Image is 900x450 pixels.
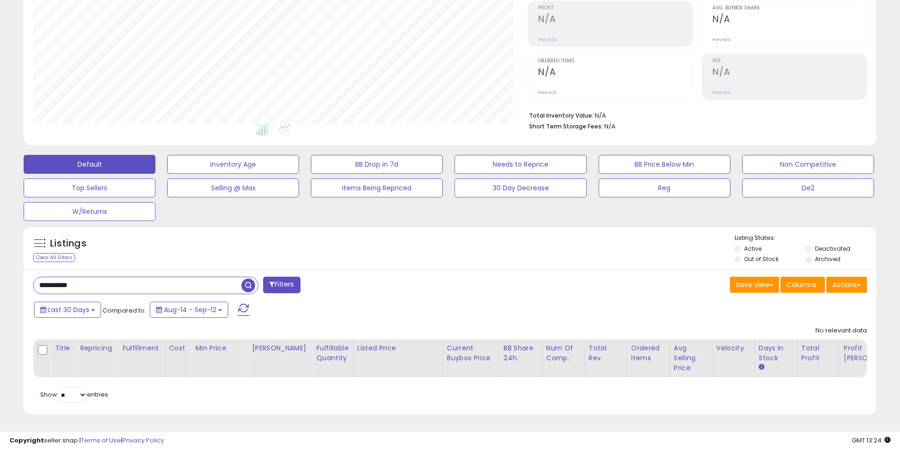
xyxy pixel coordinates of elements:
span: Avg. Buybox Share [712,6,866,11]
button: De2 [742,178,874,197]
small: Prev: N/A [712,37,731,42]
span: 2025-10-13 13:24 GMT [852,436,891,445]
div: Days In Stock [759,343,793,363]
div: Current Buybox Price [447,343,496,363]
button: W/Returns [24,202,155,221]
button: Actions [826,277,867,293]
button: Default [24,155,155,174]
a: Terms of Use [81,436,121,445]
div: Total Profit [801,343,836,363]
span: Columns [787,280,816,289]
div: Clear All Filters [33,253,75,262]
button: Items Being Repriced [311,178,443,197]
label: Out of Stock [744,255,779,263]
span: Last 30 Days [48,305,89,314]
div: Avg Selling Price [674,343,708,373]
h2: N/A [712,67,866,79]
button: BB Drop in 7d [311,155,443,174]
small: Prev: N/A [712,90,731,95]
small: Days In Stock. [759,363,764,372]
button: Non Competitive [742,155,874,174]
h2: N/A [538,14,692,26]
button: Selling @ Max [167,178,299,197]
strong: Copyright [9,436,44,445]
button: Columns [780,277,825,293]
div: BB Share 24h. [504,343,538,363]
span: Compared to: [103,306,146,315]
div: Min Price [195,343,244,353]
div: Num of Comp. [546,343,581,363]
button: Needs to Reprice [454,155,586,174]
button: Save View [730,277,779,293]
span: N/A [604,122,616,131]
button: Inventory Age [167,155,299,174]
div: Repricing [80,343,114,353]
div: Listed Price [357,343,439,353]
span: Profit [538,6,692,11]
b: Short Term Storage Fees: [529,122,603,130]
div: Profit [PERSON_NAME] [844,343,900,363]
div: Total Rev. [589,343,623,363]
label: Archived [815,255,840,263]
button: Last 30 Days [34,302,101,318]
span: Ordered Items [538,59,692,64]
li: N/A [529,109,860,120]
div: Fulfillment [122,343,161,353]
button: Aug-14 - Sep-12 [150,302,228,318]
a: Privacy Policy [122,436,164,445]
div: No relevant data [815,326,867,335]
div: Ordered Items [631,343,666,363]
small: Prev: N/A [538,37,557,42]
h2: N/A [712,14,866,26]
h5: Listings [50,237,86,250]
div: [PERSON_NAME] [252,343,308,353]
div: seller snap | | [9,436,164,445]
p: Listing States: [735,234,876,243]
b: Total Inventory Value: [529,111,593,119]
div: Title [55,343,72,353]
button: Filters [263,277,300,293]
small: Prev: N/A [538,90,557,95]
span: ROI [712,59,866,64]
button: BB Price Below Min [599,155,730,174]
div: Velocity [716,343,751,353]
button: Top Sellers [24,178,155,197]
label: Deactivated [815,245,850,253]
label: Active [744,245,762,253]
div: Fulfillable Quantity [316,343,349,363]
span: Aug-14 - Sep-12 [164,305,216,314]
button: 30 Day Decrease [454,178,586,197]
button: Reg [599,178,730,197]
h2: N/A [538,67,692,79]
span: Show: entries [40,390,108,399]
div: Cost [169,343,188,353]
